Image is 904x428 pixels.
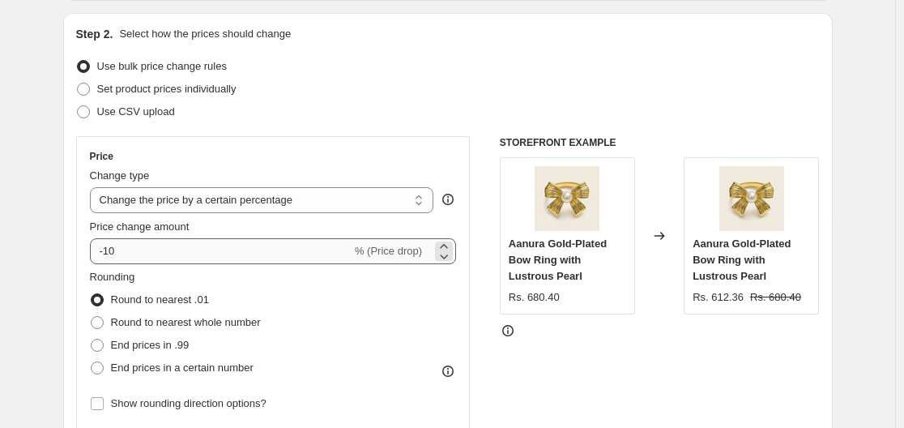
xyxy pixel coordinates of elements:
[97,60,227,72] span: Use bulk price change rules
[90,220,190,233] span: Price change amount
[111,362,254,374] span: End prices in a certain number
[90,271,135,283] span: Rounding
[90,150,113,163] h3: Price
[509,289,560,306] div: Rs. 680.40
[693,289,744,306] div: Rs. 612.36
[111,293,209,306] span: Round to nearest .01
[500,136,820,149] h6: STOREFRONT EXAMPLE
[111,339,190,351] span: End prices in .99
[90,169,150,182] span: Change type
[535,166,599,231] img: ChatGPT_Image_Aug_2_2025_05_47_20_PM_copy_2_80x.png
[97,105,175,118] span: Use CSV upload
[90,238,352,264] input: -15
[111,316,261,328] span: Round to nearest whole number
[355,245,422,257] span: % (Price drop)
[111,397,267,409] span: Show rounding direction options?
[719,166,784,231] img: ChatGPT_Image_Aug_2_2025_05_47_20_PM_copy_2_80x.png
[750,289,801,306] strike: Rs. 680.40
[97,83,237,95] span: Set product prices individually
[440,191,456,208] div: help
[76,26,113,42] h2: Step 2.
[693,238,791,282] span: Aanura Gold-Plated Bow Ring with Lustrous Pearl
[119,26,291,42] p: Select how the prices should change
[509,238,607,282] span: Aanura Gold-Plated Bow Ring with Lustrous Pearl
